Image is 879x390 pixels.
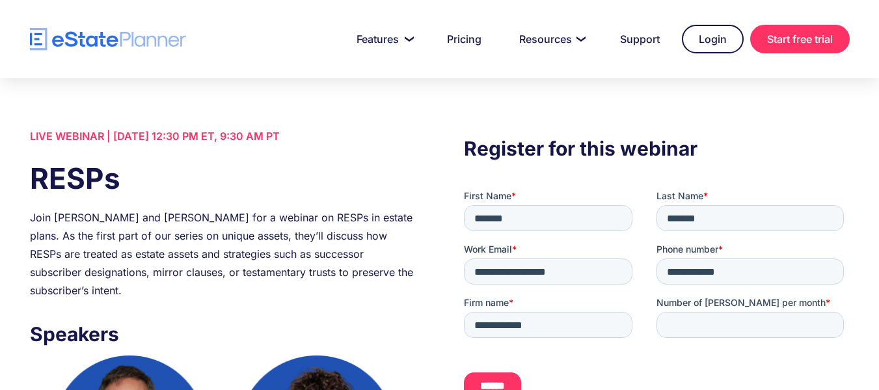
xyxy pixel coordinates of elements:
a: home [30,28,186,51]
h1: RESPs [30,158,415,199]
h3: Speakers [30,319,415,349]
a: Start free trial [750,25,850,53]
a: Support [604,26,675,52]
a: Login [682,25,744,53]
a: Features [341,26,425,52]
a: Pricing [431,26,497,52]
a: Resources [504,26,598,52]
h3: Register for this webinar [464,133,849,163]
div: LIVE WEBINAR | [DATE] 12:30 PM ET, 9:30 AM PT [30,127,415,145]
div: Join [PERSON_NAME] and [PERSON_NAME] for a webinar on RESPs in estate plans. As the first part of... [30,208,415,299]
